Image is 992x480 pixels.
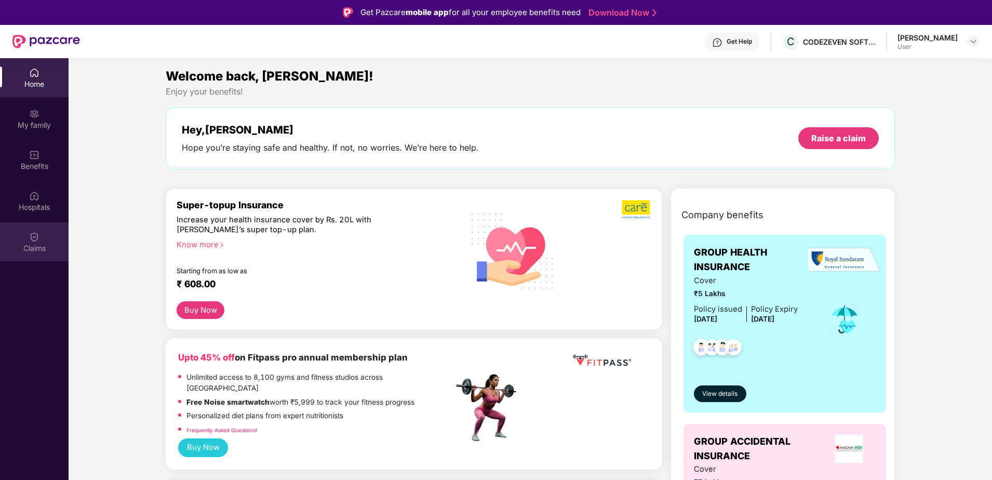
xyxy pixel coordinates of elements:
[803,37,876,47] div: CODEZEVEN SOFTWARE PRIVATE LIMITED
[710,336,735,362] img: svg+xml;base64,PHN2ZyB4bWxucz0iaHR0cDovL3d3dy53My5vcmcvMjAwMC9zdmciIHdpZHRoPSI0OC45NDMiIGhlaWdodD...
[689,336,714,362] img: svg+xml;base64,PHN2ZyB4bWxucz0iaHR0cDovL3d3dy53My5vcmcvMjAwMC9zdmciIHdpZHRoPSI0OC45NDMiIGhlaWdodD...
[652,7,656,18] img: Stroke
[727,37,752,46] div: Get Help
[694,385,746,402] button: View details
[622,199,651,219] img: b5dec4f62d2307b9de63beb79f102df3.png
[166,69,373,84] span: Welcome back, [PERSON_NAME]!
[808,247,881,273] img: insurerLogo
[702,389,738,399] span: View details
[29,150,39,160] img: svg+xml;base64,PHN2ZyBpZD0iQmVuZWZpdHMiIHhtbG5zPSJodHRwOi8vd3d3LnczLm9yZy8yMDAwL3N2ZyIgd2lkdGg9Ij...
[186,410,343,422] p: Personalized diet plans from expert nutritionists
[700,336,725,362] img: svg+xml;base64,PHN2ZyB4bWxucz0iaHR0cDovL3d3dy53My5vcmcvMjAwMC9zdmciIHdpZHRoPSI0OC45MTUiIGhlaWdodD...
[969,37,977,46] img: svg+xml;base64,PHN2ZyBpZD0iRHJvcGRvd24tMzJ4MzIiIHhtbG5zPSJodHRwOi8vd3d3LnczLm9yZy8yMDAwL3N2ZyIgd2...
[177,240,447,247] div: Know more
[571,351,633,370] img: fppp.png
[177,199,453,210] div: Super-topup Insurance
[178,438,228,458] button: Buy Now
[811,132,866,144] div: Raise a claim
[186,427,257,433] a: Frequently Asked Questions!
[12,35,80,48] img: New Pazcare Logo
[186,372,453,394] p: Unlimited access to 8,100 gyms and fitness studios across [GEOGRAPHIC_DATA]
[182,124,479,136] div: Hey, [PERSON_NAME]
[588,7,653,18] a: Download Now
[182,142,479,153] div: Hope you’re staying safe and healthy. If not, no worries. We’re here to help.
[186,397,414,408] p: worth ₹5,999 to track your fitness progress
[29,232,39,242] img: svg+xml;base64,PHN2ZyBpZD0iQ2xhaW0iIHhtbG5zPSJodHRwOi8vd3d3LnczLm9yZy8yMDAwL3N2ZyIgd2lkdGg9IjIwIi...
[694,245,814,275] span: GROUP HEALTH INSURANCE
[178,352,235,363] b: Upto 45% off
[694,303,742,315] div: Policy issued
[186,398,270,406] strong: Free Noise smartwatch
[406,7,449,17] strong: mobile app
[166,86,895,97] div: Enjoy your benefits!
[219,242,224,248] span: right
[360,6,581,19] div: Get Pazcare for all your employee benefits need
[712,37,722,48] img: svg+xml;base64,PHN2ZyBpZD0iSGVscC0zMngzMiIgeG1sbnM9Imh0dHA6Ly93d3cudzMub3JnLzIwMDAvc3ZnIiB3aWR0aD...
[178,352,408,363] b: on Fitpass pro annual membership plan
[343,7,353,18] img: Logo
[694,463,798,475] span: Cover
[751,303,798,315] div: Policy Expiry
[29,191,39,201] img: svg+xml;base64,PHN2ZyBpZD0iSG9zcGl0YWxzIiB4bWxucz0iaHR0cDovL3d3dy53My5vcmcvMjAwMC9zdmciIHdpZHRoPS...
[177,215,409,235] div: Increase your health insurance cover by Rs. 20L with [PERSON_NAME]’s super top-up plan.
[177,267,409,274] div: Starting from as low as
[453,371,526,444] img: fpp.png
[694,434,823,464] span: GROUP ACCIDENTAL INSURANCE
[177,278,443,291] div: ₹ 608.00
[694,315,717,323] span: [DATE]
[751,315,774,323] span: [DATE]
[681,208,763,222] span: Company benefits
[721,336,746,362] img: svg+xml;base64,PHN2ZyB4bWxucz0iaHR0cDovL3d3dy53My5vcmcvMjAwMC9zdmciIHdpZHRoPSI0OC45NDMiIGhlaWdodD...
[29,68,39,78] img: svg+xml;base64,PHN2ZyBpZD0iSG9tZSIgeG1sbnM9Imh0dHA6Ly93d3cudzMub3JnLzIwMDAvc3ZnIiB3aWR0aD0iMjAiIG...
[694,288,798,300] span: ₹5 Lakhs
[463,200,562,301] img: svg+xml;base64,PHN2ZyB4bWxucz0iaHR0cDovL3d3dy53My5vcmcvMjAwMC9zdmciIHhtbG5zOnhsaW5rPSJodHRwOi8vd3...
[828,302,862,337] img: icon
[787,35,795,48] span: C
[835,435,863,463] img: insurerLogo
[897,43,958,51] div: User
[29,109,39,119] img: svg+xml;base64,PHN2ZyB3aWR0aD0iMjAiIGhlaWdodD0iMjAiIHZpZXdCb3g9IjAgMCAyMCAyMCIgZmlsbD0ibm9uZSIgeG...
[177,301,224,319] button: Buy Now
[897,33,958,43] div: [PERSON_NAME]
[694,275,798,287] span: Cover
